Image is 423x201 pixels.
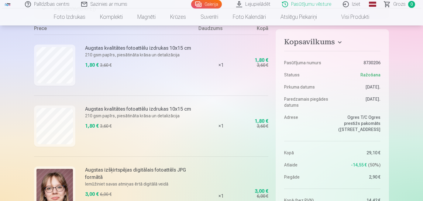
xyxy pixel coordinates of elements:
span: Ražošana [360,72,380,78]
h6: Augstas kvalitātes fotoattēlu izdrukas 10x15 cm [85,45,191,52]
div: 1,80 € [255,119,268,123]
a: Suvenīri [193,8,225,25]
div: Daudzums [198,25,244,35]
div: 3,60 € [257,62,268,68]
div: 3,60 € [100,62,112,68]
a: Visi produkti [324,8,377,25]
dd: 2,90 € [335,174,380,180]
span: -14,55 € [351,162,367,168]
div: 3,00 € [85,191,99,198]
div: 6,00 € [257,193,268,199]
img: /fa1 [4,2,11,6]
p: Iemūžiniet savas atmiņas ērtā digitālā veidā [85,181,195,187]
div: 1,80 € [85,122,99,130]
h6: Augstas izšķirtspējas digitālais fotoattēls JPG formātā [85,166,195,181]
dd: [DATE]. [335,96,380,108]
dd: 8730206 [335,60,380,66]
p: 210 gsm papīrs, piesātināta krāsa un detalizācija [85,113,191,119]
dt: Statuss [284,72,329,78]
dt: Pasūtījuma numurs [284,60,329,66]
dt: Atlaide [284,162,329,168]
button: Kopsavilkums [284,38,380,49]
a: Foto kalendāri [225,8,273,25]
a: Foto izdrukas [46,8,93,25]
span: 50 % [368,162,380,168]
a: Atslēgu piekariņi [273,8,324,25]
dt: Adrese [284,114,329,132]
div: Prece [34,25,198,35]
dt: Kopā [284,150,329,156]
span: 0 [408,1,415,8]
div: 1,80 € [85,62,99,69]
div: 1,80 € [255,59,268,62]
dt: Piegāde [284,174,329,180]
dt: Paredzamais piegādes datums [284,96,329,108]
div: × 1 [198,95,244,156]
h6: Augstas kvalitātes fotoattēlu izdrukas 10x15 cm [85,106,191,113]
dt: Pirkuma datums [284,84,329,90]
div: 3,00 € [255,189,268,193]
dd: 29,10 € [335,150,380,156]
dd: [DATE]. [335,84,380,90]
div: Kopā [244,25,268,35]
div: 3,60 € [100,123,112,129]
div: × 1 [198,35,244,95]
div: 6,00 € [100,191,112,197]
a: Komplekti [93,8,130,25]
a: Magnēti [130,8,163,25]
span: Grozs [393,1,406,8]
div: 3,60 € [257,123,268,129]
p: 210 gsm papīrs, piesātināta krāsa un detalizācija [85,52,191,58]
a: Krūzes [163,8,193,25]
dd: Ogres T/C Ogres prestižs pakomāts ([STREET_ADDRESS] [335,114,380,132]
